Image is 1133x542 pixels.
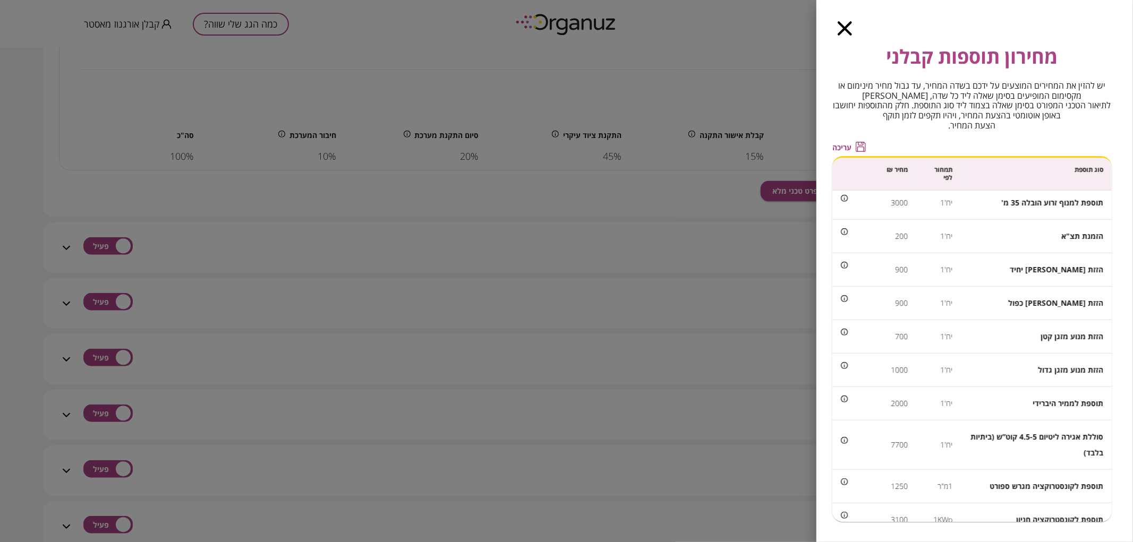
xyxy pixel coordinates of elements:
td: יח'1 [916,220,961,253]
span: 200 [895,231,908,241]
span: 7700 [891,440,908,450]
span: הזזת [PERSON_NAME] יחיד [1010,264,1103,274]
button: עריכה [832,142,866,152]
span: 3000 [891,197,908,208]
span: 900 [895,298,908,308]
td: 1KWp [916,503,961,537]
span: סוללת אגירה ליטיום 4.5-5 קוט”ש (ביתיות בלבד) [970,432,1103,458]
td: יח'1 [916,420,961,470]
th: תמחור לפי [916,158,961,191]
span: 1000 [891,365,908,375]
td: יח'1 [916,253,961,287]
span: תוספת לקונסטרוקציה חניון [1016,514,1103,524]
td: יח'1 [916,320,961,354]
span: מחירון תוספות קבלני [887,42,1058,71]
span: תוספת למנוף זרוע הובלה 35 מ' [1001,197,1103,208]
td: 1מ"ר [916,470,961,503]
span: תוספת לקונסטרוקציה מגרש ספורט [990,481,1103,491]
td: יח'1 [916,287,961,320]
span: 1250 [891,481,908,491]
span: תוספת לממיר היברידי [1033,398,1103,408]
span: הזזת [PERSON_NAME] כפול [1008,298,1103,308]
span: הזזת מנוע מזגן קטן [1041,331,1103,341]
span: יש להזין את המחירים המוצעים על ידכם בשדה המחיר, עד גבול מחיר מינימום או מקסימום המופיעים בסימן שא... [832,81,1112,130]
td: יח'1 [916,354,961,387]
span: הזמנת תצ"א [1061,231,1103,241]
span: 700 [895,331,908,341]
th: סוג תוספת [961,158,1112,191]
span: 2000 [891,398,908,408]
span: עריכה [832,143,851,152]
span: הזזת מנוע מזגן גדול [1038,365,1103,375]
span: 900 [895,264,908,274]
td: יח'1 [916,186,961,220]
td: יח'1 [916,387,961,420]
th: מחיר ₪ [832,158,916,191]
span: 3100 [891,514,908,524]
